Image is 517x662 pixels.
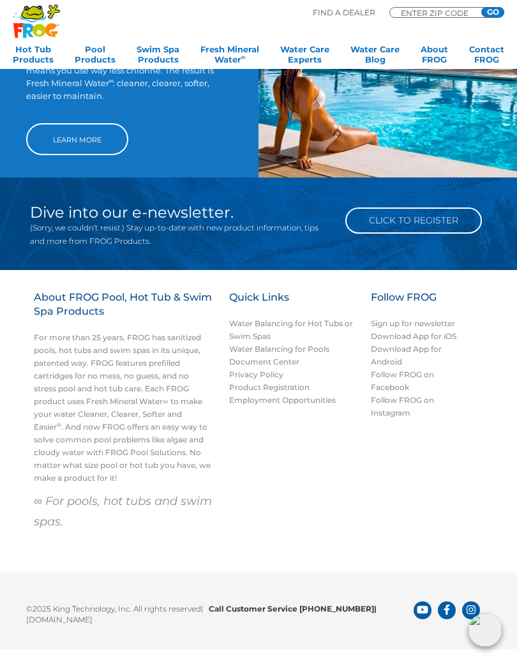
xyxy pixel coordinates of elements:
a: PoolProducts [75,44,116,70]
input: Zip Code Form [400,10,476,16]
a: ContactFROG [469,44,504,70]
img: img-truth-about-salt-fpo [258,5,517,177]
a: Follow FROG on Facebook [371,370,434,392]
a: AboutFROG [421,44,448,70]
p: ©2025 King Technology, Inc. All rights reserved [26,597,414,625]
a: Fresh MineralWater∞ [200,44,259,70]
p: For more than 25 years, FROG has sanitized pools, hot tubs and swim spas in its unique, patented ... [34,331,213,485]
a: Water CareBlog [350,44,400,70]
sup: ® [57,421,61,428]
h3: Quick Links [229,290,361,317]
b: Call Customer Service [PHONE_NUMBER] [209,604,380,613]
a: FROG Products Facebook Page [438,601,456,619]
sup: ∞ [109,77,114,84]
a: Water Balancing for Hot Tubs or Swim Spas [229,319,353,341]
p: (Sorry, we couldn’t resist.) Stay up-to-date with new product information, tips and more from FRO... [30,221,332,248]
a: FROG Products You Tube Page [414,601,431,619]
p: Find A Dealer [313,7,375,19]
h3: About FROG Pool, Hot Tub & Swim Spa Products [34,290,213,331]
sup: ∞ [241,54,246,61]
span: | [374,604,377,613]
a: Hot TubProducts [13,44,54,70]
a: Swim SpaProducts [137,44,179,70]
span: | [201,604,203,613]
em: ∞ For pools, hot tubs and swim spas. [34,494,212,529]
a: Employment Opportunities [229,395,336,405]
a: Sign up for newsletter [371,319,455,328]
a: Privacy Policy [229,370,283,379]
a: Click to Register [345,207,482,234]
a: FROG Products Instagram Page [462,601,480,619]
a: Download App for iOS [371,331,456,341]
img: openIcon [468,613,502,647]
a: [DOMAIN_NAME] [26,615,93,624]
h3: Follow FROG [371,290,473,317]
a: Water CareExperts [280,44,329,70]
h2: Dive into our e-newsletter. [30,204,332,221]
a: Download App for Android [371,344,442,366]
a: Document Center [229,357,299,366]
input: GO [481,7,504,17]
p: Nobody likes chlorine! Using minerals to sanitize means you use way less chlorine. The result is ... [26,51,233,110]
a: Water Balancing for Pools [229,344,329,354]
a: Follow FROG on Instagram [371,395,434,418]
a: Product Registration [229,382,310,392]
a: Learn More [26,123,128,155]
